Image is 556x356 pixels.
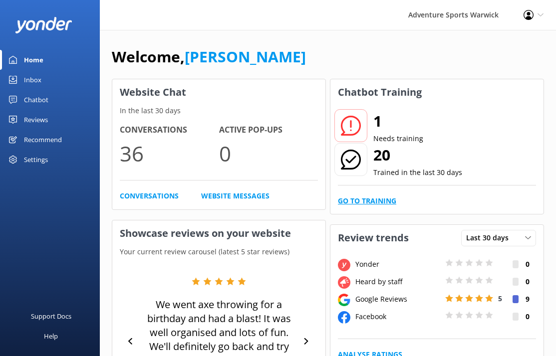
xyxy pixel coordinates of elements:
a: Go to Training [338,195,396,206]
img: yonder-white-logo.png [15,17,72,33]
div: Google Reviews [353,294,443,305]
p: 0 [219,137,318,170]
div: Home [24,50,43,70]
h3: Website Chat [112,79,325,105]
h4: Conversations [120,124,219,137]
h4: Active Pop-ups [219,124,318,137]
p: Your current review carousel (latest 5 star reviews) [112,246,325,257]
div: Reviews [24,110,48,130]
h3: Showcase reviews on your website [112,220,325,246]
p: Trained in the last 30 days [373,167,462,178]
h1: Welcome, [112,45,306,69]
h2: 20 [373,143,462,167]
div: Yonder [353,259,443,270]
h2: 1 [373,109,423,133]
div: Support Docs [31,306,71,326]
a: Conversations [120,190,179,201]
h3: Review trends [330,225,416,251]
p: Needs training [373,133,423,144]
span: 5 [498,294,502,303]
p: 36 [120,137,219,170]
div: Heard by staff [353,276,443,287]
h4: 0 [519,259,536,270]
div: Chatbot [24,90,48,110]
div: Inbox [24,70,41,90]
div: Recommend [24,130,62,150]
p: In the last 30 days [112,105,325,116]
div: Help [44,326,58,346]
h3: Chatbot Training [330,79,429,105]
div: Settings [24,150,48,170]
a: Website Messages [201,190,270,201]
div: Facebook [353,311,443,322]
h4: 9 [519,294,536,305]
h4: 0 [519,311,536,322]
h4: 0 [519,276,536,287]
span: Last 30 days [466,232,515,243]
a: [PERSON_NAME] [185,46,306,67]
